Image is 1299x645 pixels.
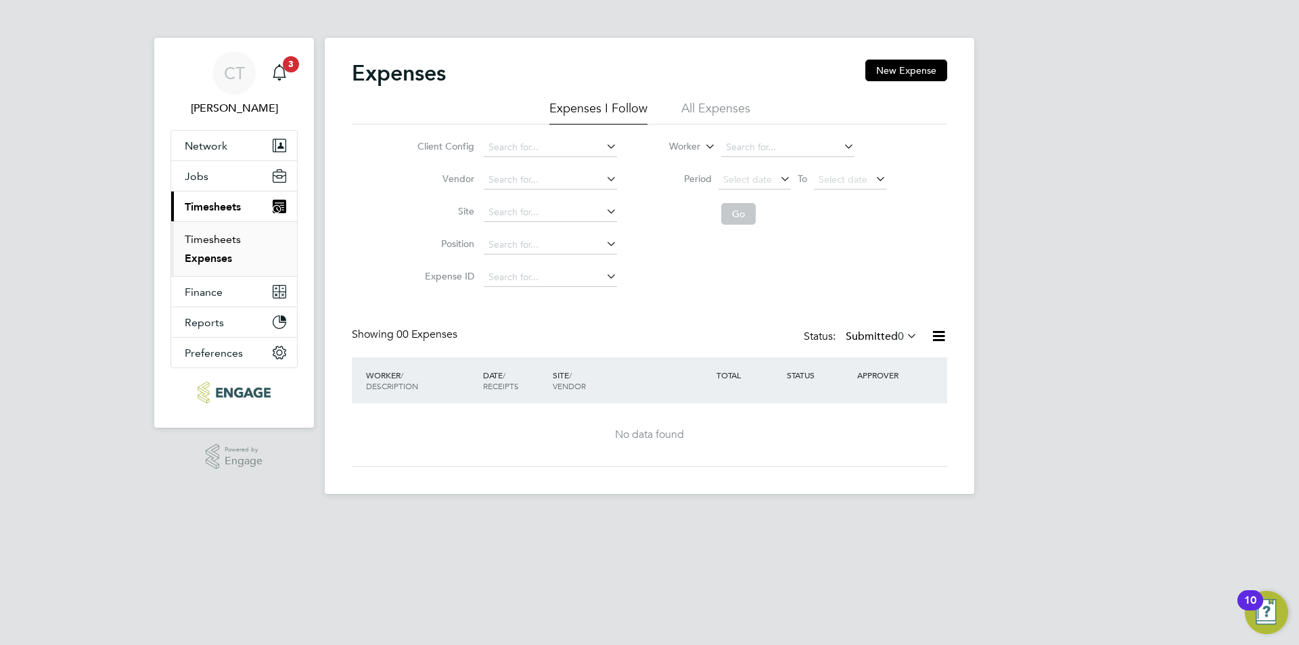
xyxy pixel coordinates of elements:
label: Period [651,173,712,185]
span: Preferences [185,347,243,359]
button: Timesheets [171,192,297,221]
input: Search for... [721,138,854,157]
a: Go to home page [170,382,298,403]
input: Search for... [484,171,617,190]
span: / [569,370,572,380]
div: APPROVER [854,363,924,387]
div: TOTAL [713,363,783,387]
label: Worker [639,140,700,154]
span: To [794,170,811,187]
a: Timesheets [185,233,241,246]
div: 10 [1244,600,1256,618]
button: New Expense [865,60,947,81]
span: Reports [185,316,224,329]
div: No data found [365,428,934,442]
input: Search for... [484,236,617,254]
div: Timesheets [171,221,297,276]
span: / [503,370,505,380]
a: 3 [266,51,293,95]
span: Network [185,139,227,152]
div: SITE [549,363,713,398]
span: CT [224,64,245,82]
nav: Main navigation [154,38,314,428]
li: All Expenses [681,100,750,125]
input: Search for... [484,203,617,222]
h2: Expenses [352,60,446,87]
span: 0 [898,330,904,343]
div: WORKER [363,363,480,398]
button: Open Resource Center, 10 new notifications [1245,591,1288,634]
div: STATUS [783,363,854,387]
button: Finance [171,277,297,307]
label: Site [413,205,474,217]
a: CT[PERSON_NAME] [170,51,298,116]
input: Search for... [484,138,617,157]
span: Christopher Taylor [170,100,298,116]
div: Showing [352,328,460,342]
label: Client Config [413,140,474,152]
span: 00 Expenses [396,328,457,341]
span: VENDOR [553,380,586,391]
span: Finance [185,286,223,298]
span: RECEIPTS [483,380,519,391]
img: ncclondon-logo-retina.png [198,382,270,403]
li: Expenses I Follow [549,100,647,125]
label: Vendor [413,173,474,185]
span: 3 [283,56,299,72]
label: Position [413,238,474,250]
div: Status: [804,328,920,347]
span: Select date [723,173,772,185]
button: Go [721,203,756,225]
label: Submitted [846,330,917,343]
input: Search for... [484,268,617,287]
button: Network [171,131,297,160]
label: Expense ID [413,270,474,282]
span: Powered by [225,444,263,455]
span: Timesheets [185,200,241,213]
span: Select date [819,173,867,185]
button: Preferences [171,338,297,368]
a: Powered byEngage [206,444,263,470]
button: Jobs [171,161,297,191]
button: Reports [171,307,297,337]
a: Expenses [185,252,232,265]
span: DESCRIPTION [366,380,418,391]
span: Engage [225,455,263,467]
span: / [401,370,403,380]
span: Jobs [185,170,208,183]
div: DATE [480,363,550,398]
